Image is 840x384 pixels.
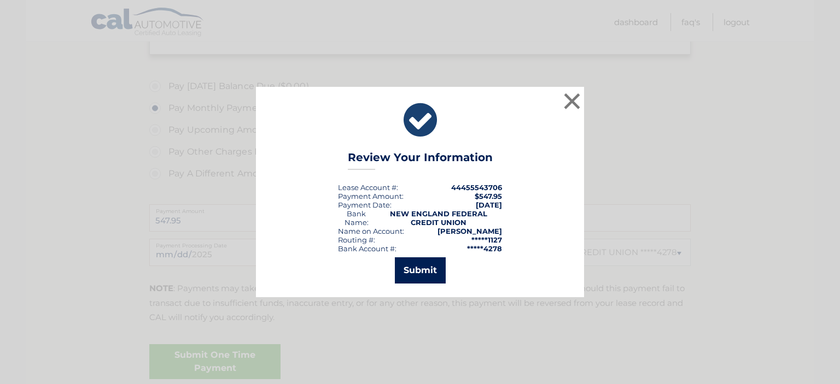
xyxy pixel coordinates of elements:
strong: [PERSON_NAME] [437,227,502,235]
div: Name on Account: [338,227,404,235]
div: : [338,200,392,209]
strong: NEW ENGLAND FEDERAL CREDIT UNION [390,209,487,227]
h3: Review Your Information [348,151,493,170]
span: [DATE] [476,200,502,209]
div: Payment Amount: [338,192,404,200]
div: Routing #: [338,235,375,244]
button: Submit [395,257,446,283]
strong: 44455543706 [451,183,502,192]
div: Bank Account #: [338,244,396,253]
span: Payment Date [338,200,390,209]
span: $547.95 [475,192,502,200]
div: Bank Name: [338,209,375,227]
button: × [561,90,583,112]
div: Lease Account #: [338,183,398,192]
